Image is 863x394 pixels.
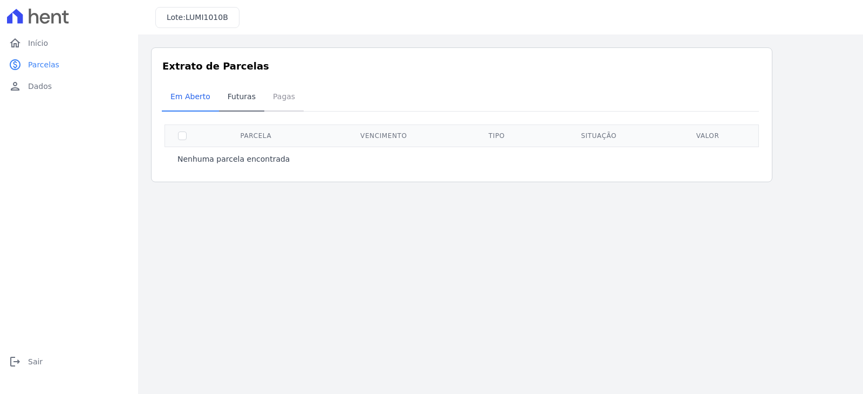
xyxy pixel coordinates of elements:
i: paid [9,58,22,71]
span: Pagas [266,86,302,107]
a: paidParcelas [4,54,134,75]
th: Situação [538,125,660,147]
span: Dados [28,81,52,92]
a: homeInício [4,32,134,54]
p: Nenhuma parcela encontrada [177,154,290,164]
h3: Extrato de Parcelas [162,59,761,73]
span: Sair [28,356,43,367]
a: Pagas [264,84,304,112]
th: Tipo [455,125,538,147]
i: home [9,37,22,50]
th: Parcela [200,125,312,147]
a: Em Aberto [162,84,219,112]
i: logout [9,355,22,368]
a: Futuras [219,84,264,112]
h3: Lote: [167,12,228,23]
a: personDados [4,75,134,97]
th: Vencimento [312,125,455,147]
span: Parcelas [28,59,59,70]
span: LUMI1010B [186,13,228,22]
a: logoutSair [4,351,134,372]
span: Futuras [221,86,262,107]
span: Em Aberto [164,86,217,107]
i: person [9,80,22,93]
span: Início [28,38,48,49]
th: Valor [660,125,756,147]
